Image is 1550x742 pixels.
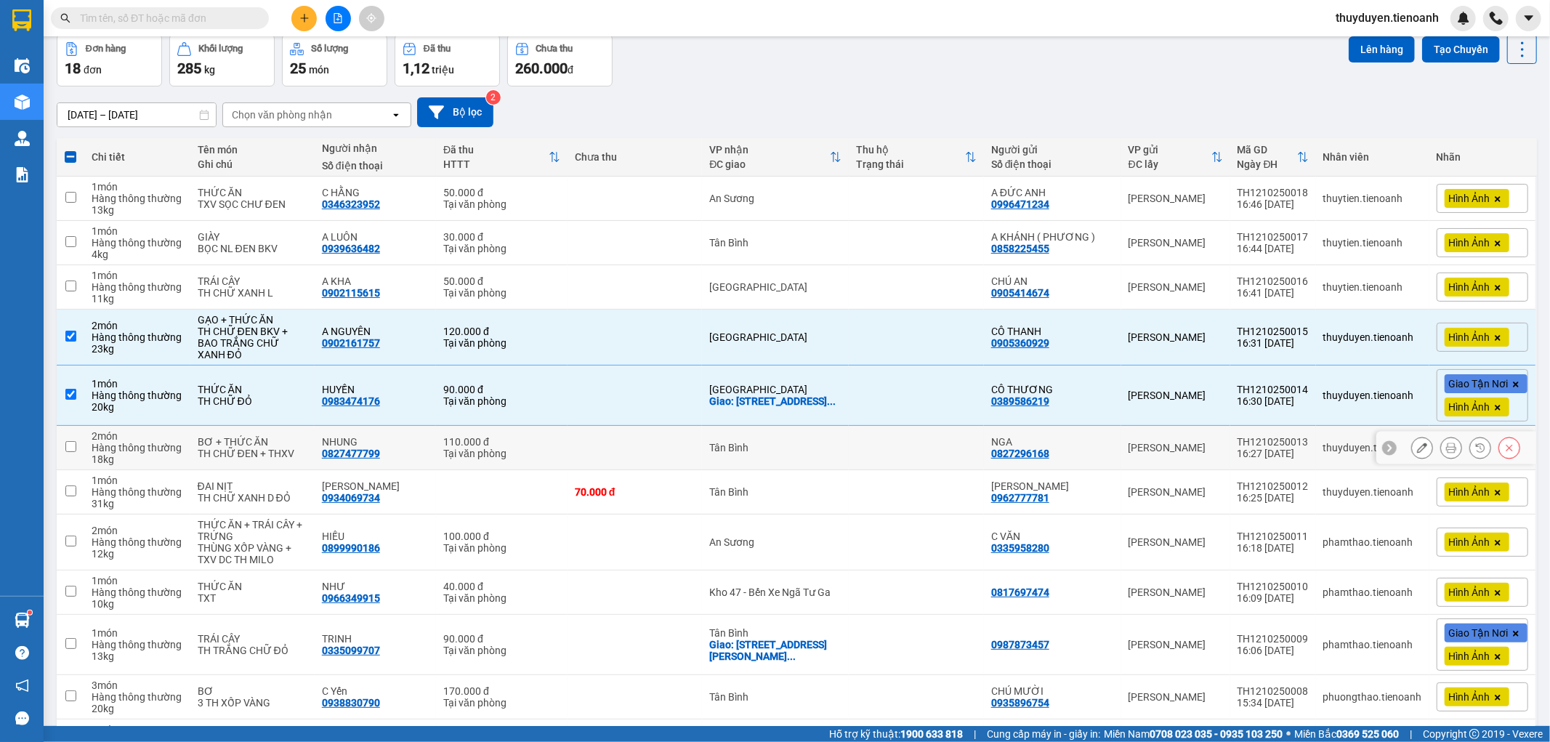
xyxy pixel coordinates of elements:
[322,384,429,395] div: HUYỀN
[702,138,849,177] th: Toggle SortBy
[1129,442,1223,453] div: [PERSON_NAME]
[322,337,380,349] div: 0902161757
[1238,492,1309,504] div: 16:25 [DATE]
[198,542,307,565] div: THÙNG XỐP VÀNG + TXV DC TH MILO
[198,243,307,254] div: BỌC NL ĐEN BKV
[568,64,573,76] span: đ
[322,187,429,198] div: C HẰNG
[486,90,501,105] sup: 2
[92,378,182,390] div: 1 món
[849,138,983,177] th: Toggle SortBy
[92,586,182,598] div: Hàng thông thường
[92,293,182,305] div: 11 kg
[92,548,182,560] div: 12 kg
[322,436,429,448] div: NHUNG
[1323,442,1422,453] div: thuyduyen.tienoanh
[92,237,182,249] div: Hàng thông thường
[709,586,841,598] div: Kho 47 - Bến Xe Ngã Tư Ga
[1238,187,1309,198] div: TH1210250018
[15,167,30,182] img: solution-icon
[80,10,251,26] input: Tìm tên, số ĐT hoặc mã đơn
[1238,685,1309,697] div: TH1210250008
[443,645,560,656] div: Tại văn phòng
[1411,437,1433,459] div: Sửa đơn hàng
[709,691,841,703] div: Tân Bình
[60,13,70,23] span: search
[436,138,568,177] th: Toggle SortBy
[1323,390,1422,401] div: thuyduyen.tienoanh
[987,726,1100,742] span: Cung cấp máy in - giấy in:
[443,542,560,554] div: Tại văn phòng
[443,158,549,170] div: HTTT
[395,34,500,86] button: Đã thu1,12 triệu
[92,486,182,498] div: Hàng thông thường
[1324,9,1450,27] span: thuyduyen.tienoanh
[198,384,307,395] div: THỨC ĂN
[322,287,380,299] div: 0902115615
[92,331,182,343] div: Hàng thông thường
[443,685,560,697] div: 170.000 đ
[15,711,29,725] span: message
[1323,281,1422,293] div: thuytien.tienoanh
[1449,400,1490,414] span: Hình Ảnh
[991,697,1049,709] div: 0935896754
[92,225,182,237] div: 1 món
[991,384,1114,395] div: CÔ THƯƠNG
[991,287,1049,299] div: 0905414674
[1323,691,1422,703] div: phuongthao.tienoanh
[84,64,102,76] span: đơn
[198,592,307,604] div: TXT
[536,44,573,54] div: Chưa thu
[709,237,841,249] div: Tân Bình
[443,243,560,254] div: Tại văn phòng
[443,581,560,592] div: 40.000 đ
[92,151,182,163] div: Chi tiết
[1410,726,1412,742] span: |
[443,697,560,709] div: Tại văn phòng
[1323,586,1422,598] div: phamthao.tienoanh
[322,142,429,154] div: Người nhận
[92,575,182,586] div: 1 món
[198,448,307,459] div: TH CHỮ ĐEN + THXV
[299,13,310,23] span: plus
[443,448,560,459] div: Tại văn phòng
[359,6,384,31] button: aim
[15,613,30,628] img: warehouse-icon
[1323,193,1422,204] div: thuytien.tienoanh
[198,144,307,156] div: Tên món
[1129,691,1223,703] div: [PERSON_NAME]
[1449,690,1490,703] span: Hình Ảnh
[1129,536,1223,548] div: [PERSON_NAME]
[366,13,376,23] span: aim
[322,448,380,459] div: 0827477799
[1121,138,1230,177] th: Toggle SortBy
[92,193,182,204] div: Hàng thông thường
[1349,36,1415,62] button: Lên hàng
[709,395,841,407] div: Giao: 29/2A Đường Số 16, phường Linh Chiểu, Thủ Đức, Thành phố Hồ Chí Minh
[1238,287,1309,299] div: 16:41 [DATE]
[1522,12,1535,25] span: caret-down
[92,320,182,331] div: 2 món
[1129,639,1223,650] div: [PERSON_NAME]
[507,34,613,86] button: Chưa thu260.000đ
[1457,12,1470,25] img: icon-new-feature
[322,633,429,645] div: TRINH
[829,726,963,742] span: Hỗ trợ kỹ thuật:
[198,395,307,407] div: TH CHỮ ĐỎ
[787,650,796,662] span: ...
[322,160,429,172] div: Số điện thoại
[198,275,307,287] div: TRÁI CÂY
[92,249,182,260] div: 4 kg
[575,486,695,498] div: 70.000 đ
[198,44,243,54] div: Khối lượng
[1238,448,1309,459] div: 16:27 [DATE]
[1238,326,1309,337] div: TH1210250015
[198,581,307,592] div: THỨC ĂN
[1238,337,1309,349] div: 16:31 [DATE]
[92,536,182,548] div: Hàng thông thường
[515,60,568,77] span: 260.000
[1129,281,1223,293] div: [PERSON_NAME]
[1238,144,1297,156] div: Mã GD
[709,281,841,293] div: [GEOGRAPHIC_DATA]
[322,581,429,592] div: NHƯ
